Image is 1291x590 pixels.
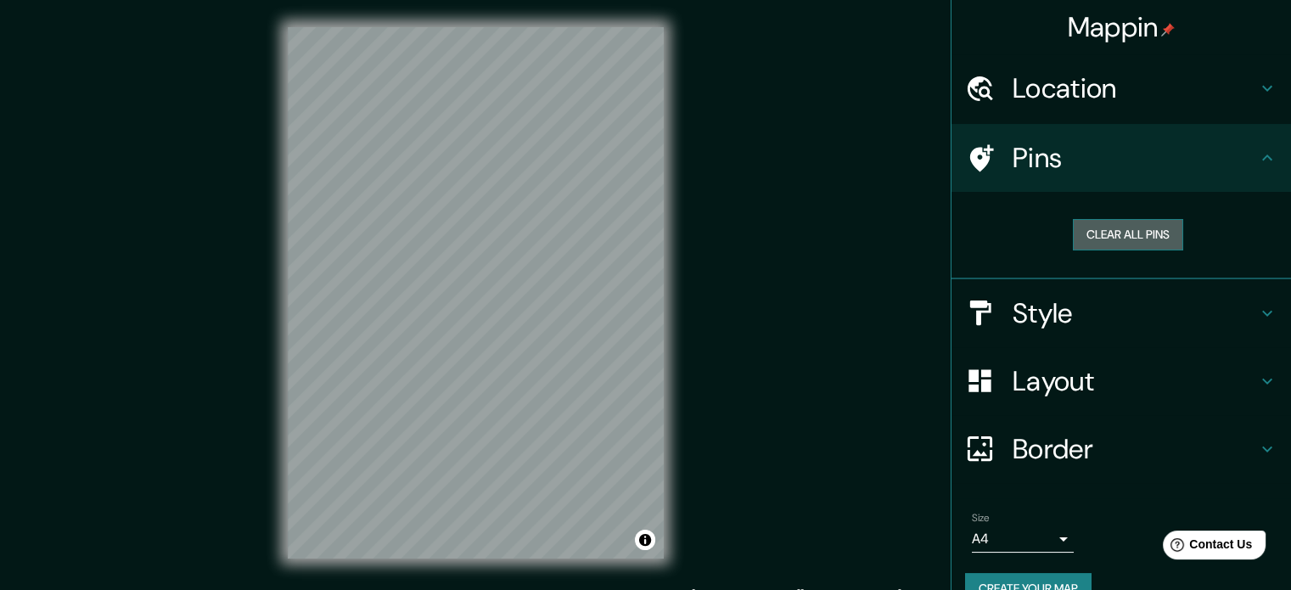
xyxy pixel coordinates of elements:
[1013,432,1257,466] h4: Border
[1073,219,1183,250] button: Clear all pins
[1161,23,1175,37] img: pin-icon.png
[1140,524,1272,571] iframe: Help widget launcher
[1013,71,1257,105] h4: Location
[951,415,1291,483] div: Border
[1068,10,1176,44] h4: Mappin
[635,530,655,550] button: Toggle attribution
[951,347,1291,415] div: Layout
[951,124,1291,192] div: Pins
[1013,296,1257,330] h4: Style
[1013,364,1257,398] h4: Layout
[288,27,664,559] canvas: Map
[1013,141,1257,175] h4: Pins
[951,279,1291,347] div: Style
[951,54,1291,122] div: Location
[972,525,1074,553] div: A4
[972,510,990,525] label: Size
